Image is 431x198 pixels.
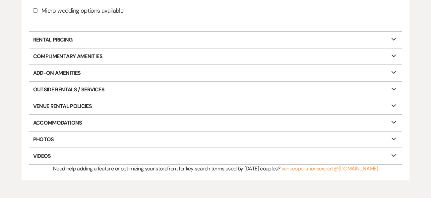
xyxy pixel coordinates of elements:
[29,49,401,64] p: Complimentary Amenities
[29,32,401,48] p: Rental Pricing
[29,132,401,148] p: Photos
[53,165,280,172] span: Need help adding a feature or optimizing your storefront for key search terms used by [DATE] coup...
[29,98,401,114] p: Venue Rental Policies
[29,65,401,81] p: Add-On Amenities
[29,115,401,131] p: Accommodations
[281,165,378,172] a: venueoperationsexpert@[DOMAIN_NAME]
[29,148,401,164] p: Videos
[29,82,401,98] p: Outside Rentals / Services
[33,8,37,13] input: Micro wedding options available
[33,5,398,16] label: Micro wedding options available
